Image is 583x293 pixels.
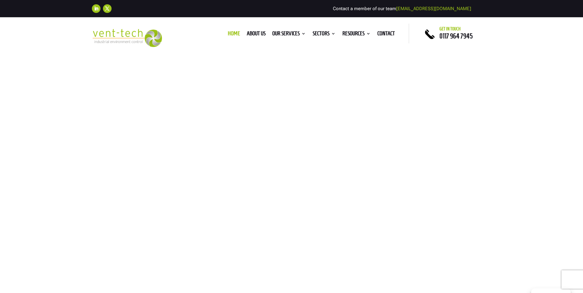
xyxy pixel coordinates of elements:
[396,6,471,11] a: [EMAIL_ADDRESS][DOMAIN_NAME]
[377,31,395,38] a: Contact
[92,4,100,13] a: Follow on LinkedIn
[439,26,461,31] span: Get in touch
[92,29,162,47] img: 2023-09-27T08_35_16.549ZVENT-TECH---Clear-background
[313,31,336,38] a: Sectors
[342,31,371,38] a: Resources
[439,32,473,40] a: 0117 964 7945
[272,31,306,38] a: Our Services
[247,31,266,38] a: About us
[103,4,112,13] a: Follow on X
[228,31,240,38] a: Home
[333,6,471,11] span: Contact a member of our team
